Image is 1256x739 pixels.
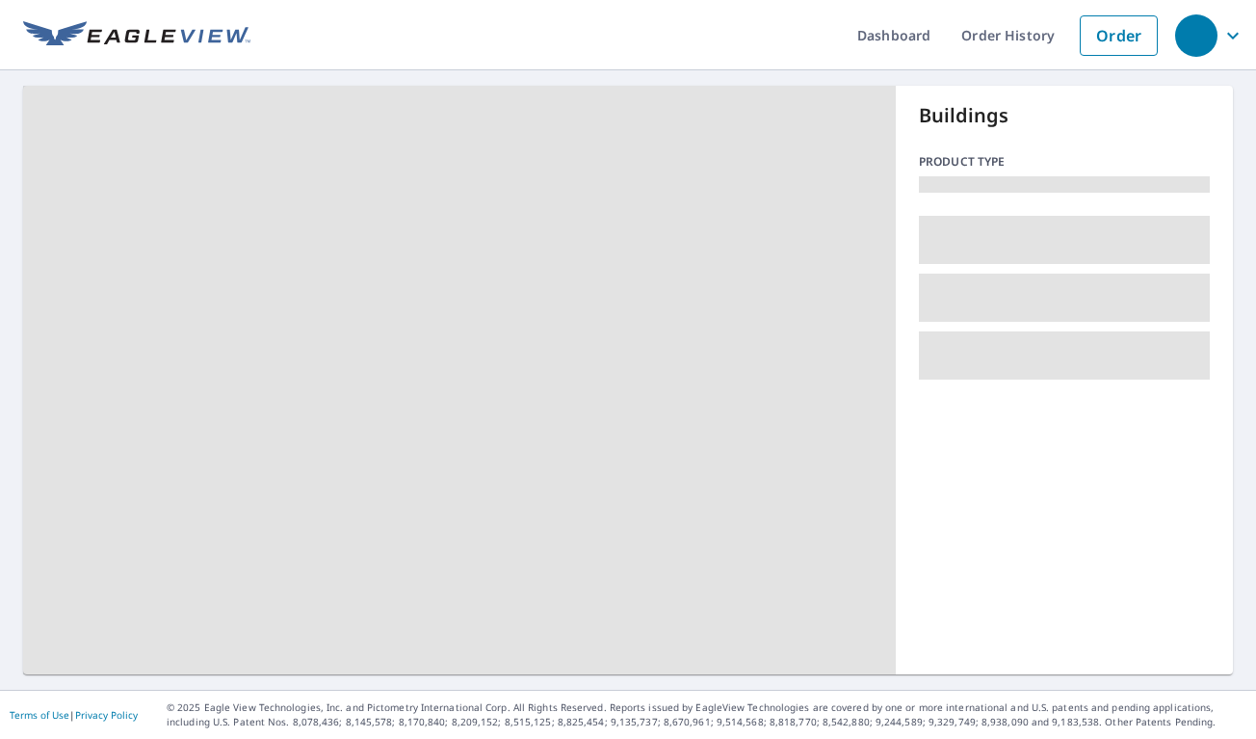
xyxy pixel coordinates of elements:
[75,708,138,722] a: Privacy Policy
[23,21,250,50] img: EV Logo
[10,708,69,722] a: Terms of Use
[10,709,138,721] p: |
[167,700,1246,729] p: © 2025 Eagle View Technologies, Inc. and Pictometry International Corp. All Rights Reserved. Repo...
[919,153,1210,171] p: Product type
[1080,15,1158,56] a: Order
[919,101,1210,130] p: Buildings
